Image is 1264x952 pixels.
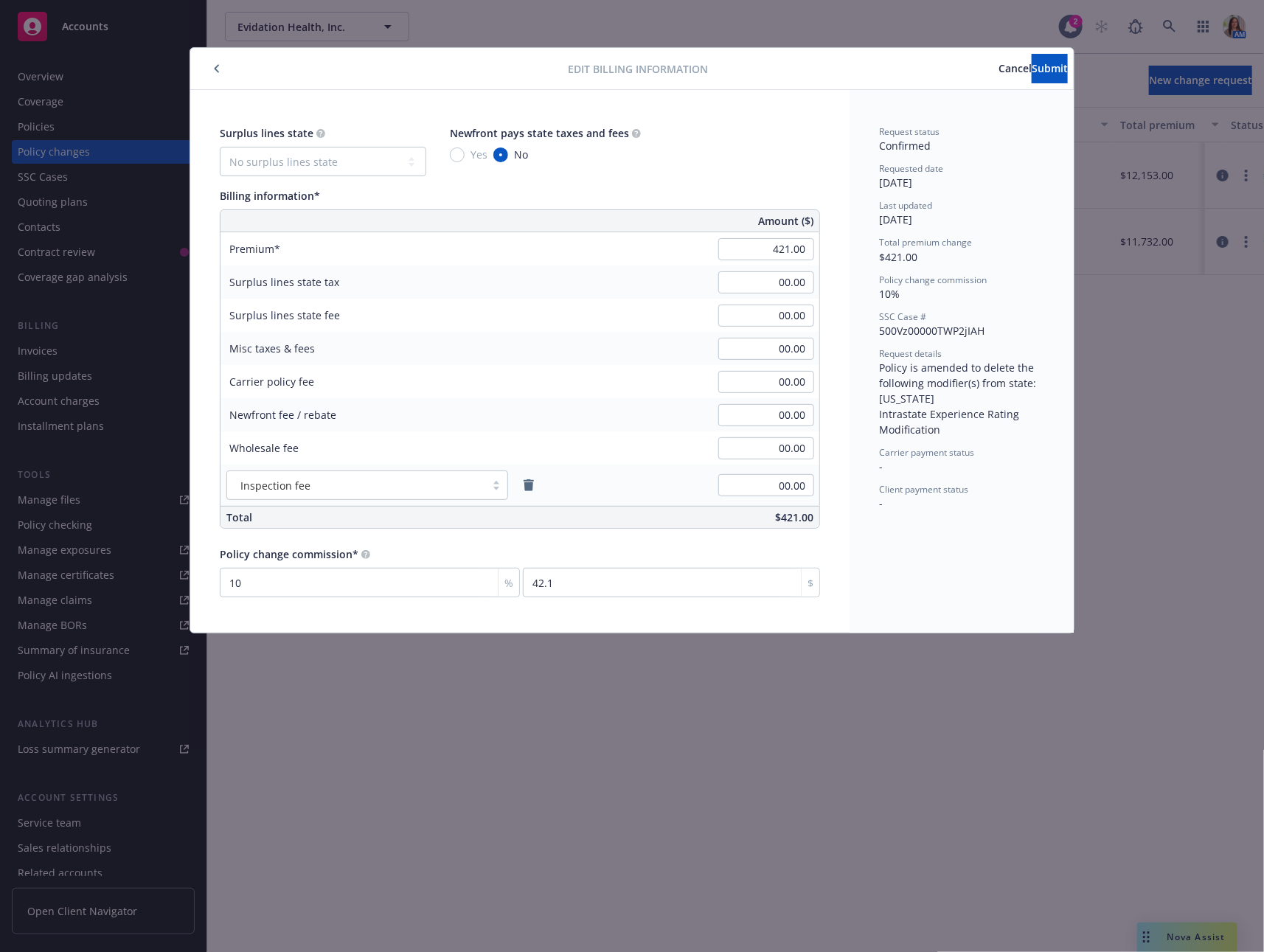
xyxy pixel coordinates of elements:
[879,459,883,473] span: -
[879,125,940,138] span: Request status
[229,242,280,256] span: Premium
[999,61,1032,75] span: Cancel
[240,478,310,493] span: Inspection fee
[229,408,336,422] span: Newfront fee / rebate
[568,61,708,77] span: Edit billing information
[1032,61,1068,75] span: Submit
[879,287,900,301] span: 10%
[808,575,813,591] span: $
[520,476,538,494] a: remove
[879,199,932,212] span: Last updated
[718,238,814,260] input: 0.00
[229,308,340,322] span: Surplus lines state fee
[718,371,814,393] input: 0.00
[879,236,972,249] span: Total premium change
[775,510,813,524] span: $421.00
[879,139,931,153] span: Confirmed
[879,176,912,190] span: [DATE]
[879,347,942,360] span: Request details
[879,212,912,226] span: [DATE]
[229,441,299,455] span: Wholesale fee
[450,126,629,140] span: Newfront pays state taxes and fees
[235,478,478,493] span: Inspection fee
[718,474,814,496] input: 0.00
[879,250,917,264] span: $421.00
[229,341,315,355] span: Misc taxes & fees
[450,147,465,162] input: Yes
[1032,54,1068,83] button: Submit
[999,54,1032,83] button: Cancel
[514,147,528,162] span: No
[220,126,313,140] span: Surplus lines state
[229,375,314,389] span: Carrier policy fee
[879,324,985,338] span: 500Vz00000TWP2jIAH
[758,213,813,229] span: Amount ($)
[718,404,814,426] input: 0.00
[229,275,339,289] span: Surplus lines state tax
[879,446,974,459] span: Carrier payment status
[879,274,987,286] span: Policy change commission
[718,271,814,293] input: 0.00
[226,510,252,524] span: Total
[220,189,320,203] span: Billing information*
[879,496,883,510] span: -
[879,162,943,175] span: Requested date
[504,575,513,591] span: %
[879,483,968,496] span: Client payment status
[718,305,814,327] input: 0.00
[220,547,358,561] span: Policy change commission*
[879,361,1039,437] span: Policy is amended to delete the following modifier(s) from state: [US_STATE] Intrastate Experienc...
[879,310,926,323] span: SSC Case #
[470,147,487,162] span: Yes
[718,338,814,360] input: 0.00
[493,147,508,162] input: No
[718,437,814,459] input: 0.00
